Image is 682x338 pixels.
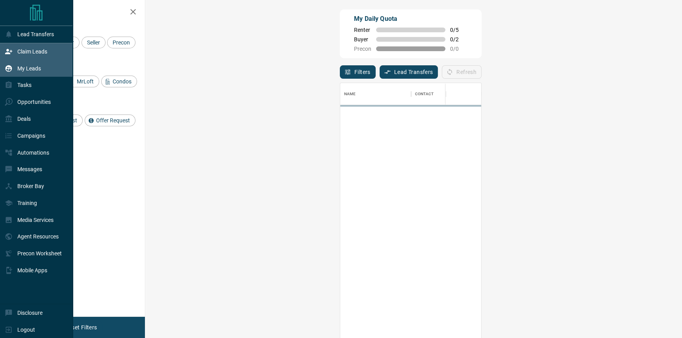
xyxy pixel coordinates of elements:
span: Buyer [354,36,371,42]
div: Condos [101,76,137,87]
h2: Filters [25,8,137,17]
span: 0 / 5 [450,27,467,33]
span: Renter [354,27,371,33]
div: Precon [107,37,135,48]
span: Seller [84,39,103,46]
button: Reset Filters [60,321,102,334]
button: Lead Transfers [380,65,438,79]
div: Name [340,83,411,105]
span: 0 / 0 [450,46,467,52]
button: Filters [340,65,376,79]
p: My Daily Quota [354,14,467,24]
span: Condos [110,78,134,85]
div: Name [344,83,356,105]
span: Offer Request [93,117,133,124]
div: Seller [82,37,106,48]
span: Precon [354,46,371,52]
span: Precon [110,39,133,46]
div: MrLoft [65,76,99,87]
div: Offer Request [85,115,135,126]
div: Contact [411,83,474,105]
span: 0 / 2 [450,36,467,42]
div: Contact [415,83,434,105]
span: MrLoft [74,78,96,85]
